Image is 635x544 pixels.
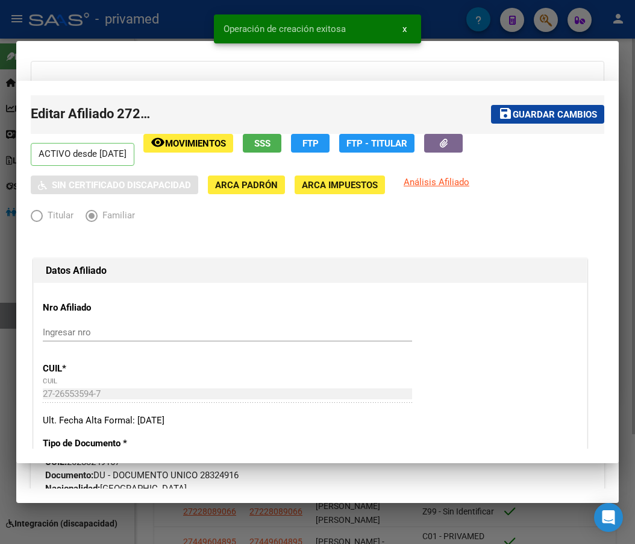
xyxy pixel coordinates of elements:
h1: Datos Afiliado [46,264,575,278]
span: DU - DOCUMENTO UNICO 28324916 [45,470,239,481]
button: ARCA Impuestos [295,176,385,194]
span: x [402,24,407,34]
button: Movimientos [143,134,233,153]
span: ARCA Padrón [215,180,278,191]
p: Tipo de Documento * [43,437,203,451]
button: FTP [291,134,330,153]
span: Guardar cambios [513,109,597,120]
span: ARCA Impuestos [302,180,378,191]
strong: Nacionalidad: [45,483,100,494]
p: CUIL [43,362,203,376]
span: Movimientos [165,138,226,149]
p: Nro Afiliado [43,301,203,315]
strong: CUIL: [45,457,67,467]
span: Operación de creación exitosa [224,23,346,35]
button: ARCA Padrón [208,176,285,194]
mat-radio-group: Elija una opción [31,213,147,224]
span: FTP [302,138,319,149]
strong: Documento: [45,470,93,481]
div: Open Intercom Messenger [594,503,623,532]
span: SSS [254,138,271,149]
span: Análisis Afiliado [404,177,469,188]
span: 20283249167 [45,457,120,467]
span: [GEOGRAPHIC_DATA] [45,483,187,494]
span: Familiar [98,209,135,223]
span: FTP - Titular [346,138,407,149]
div: Ult. Fecha Alta Formal: [DATE] [43,414,578,428]
button: Sin Certificado Discapacidad [31,176,198,194]
span: Sin Certificado Discapacidad [52,180,191,191]
mat-icon: save [498,106,513,121]
span: Editar Afiliado 27265535947 [31,106,203,121]
button: x [393,18,416,40]
button: Guardar cambios [491,105,604,124]
p: ACTIVO desde [DATE] [31,143,134,166]
span: Titular [43,209,74,223]
button: SSS [243,134,281,153]
button: FTP - Titular [339,134,414,153]
mat-icon: remove_red_eye [151,135,165,150]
